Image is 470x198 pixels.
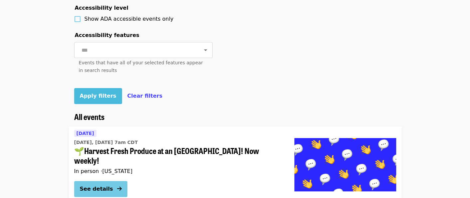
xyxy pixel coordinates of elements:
[79,60,203,73] span: Events that have all of your selected features appear in search results
[80,93,116,99] span: Apply filters
[201,45,210,55] button: Open
[117,186,122,192] i: arrow-right icon
[74,181,127,197] button: See details
[75,5,128,11] span: Accessibility level
[75,32,139,38] span: Accessibility features
[74,111,104,122] span: All events
[74,88,122,104] button: Apply filters
[127,92,163,100] button: Clear filters
[74,139,138,146] time: [DATE], [DATE] 7am CDT
[74,146,284,165] span: 🌱Harvest Fresh Produce at an [GEOGRAPHIC_DATA]! Now weekly!
[294,138,396,191] img: 🌱Harvest Fresh Produce at an East Nashville School Garden! Now weekly! organized by Society of St...
[127,93,163,99] span: Clear filters
[80,185,113,193] div: See details
[77,131,94,136] span: [DATE]
[84,16,174,22] span: Show ADA accessible events only
[74,168,133,174] span: In person · [US_STATE]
